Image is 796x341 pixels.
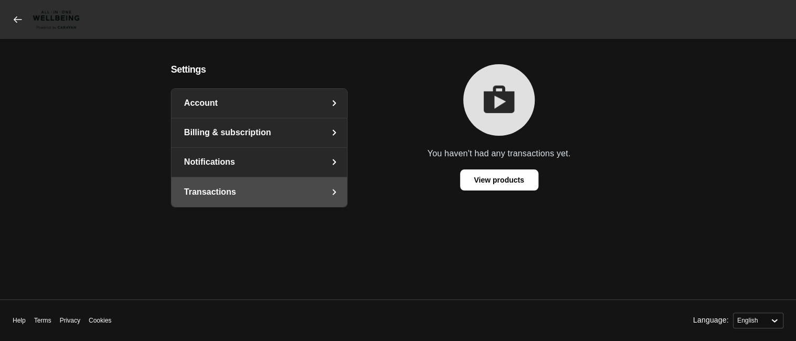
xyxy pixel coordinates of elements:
a: Account [171,89,347,118]
a: Terms [30,308,56,333]
h4: Settings [171,64,348,76]
nav: settings [171,88,348,207]
span: You haven't had any transactions yet. [427,136,570,169]
a: Privacy [55,308,84,333]
select: Language: [733,313,783,328]
a: Cookies [85,308,116,333]
a: Transactions [171,177,347,207]
label: Language: [693,316,729,325]
a: CARAVAN [13,8,83,31]
a: View products [460,169,538,190]
a: Help [8,308,30,333]
a: Billing & subscription [171,118,347,147]
span: View products [474,170,524,190]
a: Notifications [171,148,347,177]
img: CARAVAN [29,8,83,31]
